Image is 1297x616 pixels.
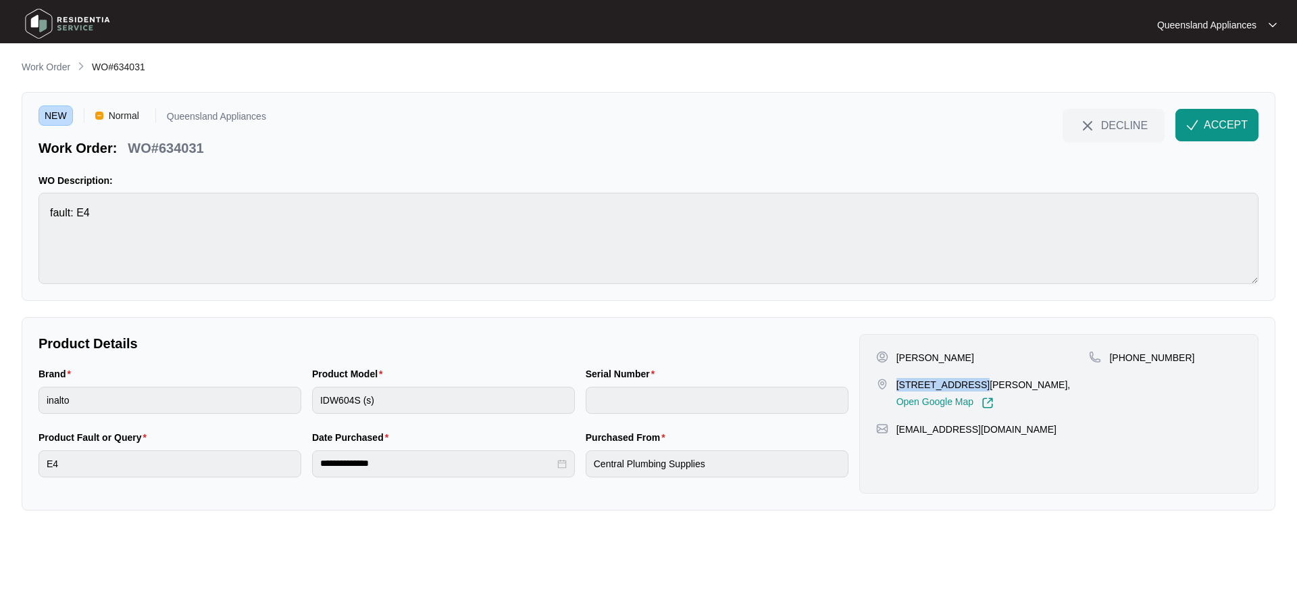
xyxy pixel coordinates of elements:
img: user-pin [876,351,888,363]
a: Open Google Map [896,397,994,409]
img: Vercel Logo [95,112,103,120]
input: Product Model [312,387,575,414]
img: map-pin [1089,351,1101,363]
p: Work Order [22,60,70,74]
input: Purchased From [586,450,848,477]
img: map-pin [876,378,888,390]
a: Work Order [19,60,73,75]
button: close-IconDECLINE [1063,109,1165,141]
img: map-pin [876,423,888,435]
span: NEW [39,105,73,126]
span: ACCEPT [1204,117,1248,133]
input: Product Fault or Query [39,450,301,477]
p: Queensland Appliances [167,112,266,126]
input: Brand [39,387,301,414]
img: dropdown arrow [1269,22,1277,28]
p: [STREET_ADDRESS][PERSON_NAME], [896,378,1071,392]
label: Purchased From [586,431,671,444]
p: Product Details [39,334,848,353]
img: close-Icon [1079,118,1096,134]
p: WO Description: [39,174,1258,187]
p: Queensland Appliances [1157,18,1256,32]
label: Brand [39,367,76,381]
p: [EMAIL_ADDRESS][DOMAIN_NAME] [896,423,1057,436]
span: DECLINE [1101,118,1148,133]
input: Serial Number [586,387,848,414]
span: WO#634031 [92,62,145,72]
label: Product Model [312,367,388,381]
label: Date Purchased [312,431,394,444]
button: check-IconACCEPT [1175,109,1258,141]
p: [PHONE_NUMBER] [1109,351,1194,364]
span: Normal [103,105,145,126]
p: WO#634031 [128,139,203,158]
img: chevron-right [76,61,86,72]
label: Product Fault or Query [39,431,152,444]
input: Date Purchased [320,456,555,471]
label: Serial Number [586,367,660,381]
p: [PERSON_NAME] [896,351,974,364]
p: Work Order: [39,139,117,158]
img: residentia service logo [20,3,115,44]
textarea: fault: E4 [39,193,1258,284]
img: Link-External [982,397,994,409]
img: check-Icon [1186,119,1198,131]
